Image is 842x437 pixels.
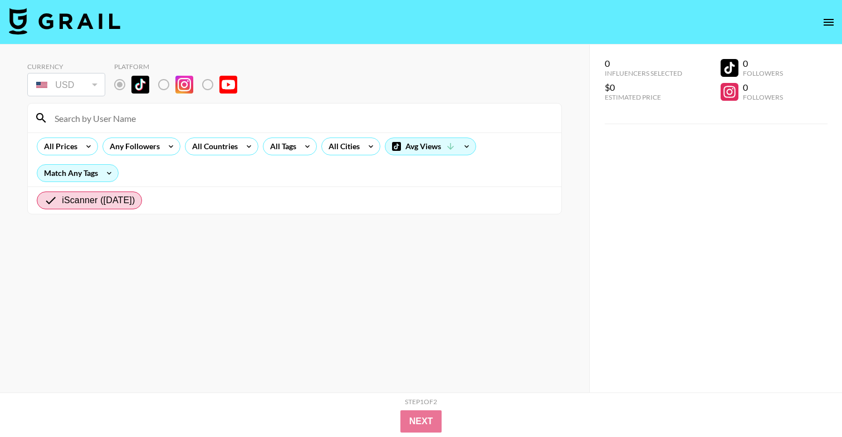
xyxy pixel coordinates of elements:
span: iScanner ([DATE]) [62,194,135,207]
div: Currency [27,62,105,71]
div: All Tags [263,138,298,155]
div: Any Followers [103,138,162,155]
div: Match Any Tags [37,165,118,181]
div: All Prices [37,138,80,155]
div: 0 [743,58,783,69]
img: TikTok [131,76,149,94]
img: YouTube [219,76,237,94]
input: Search by User Name [48,109,555,127]
img: Instagram [175,76,193,94]
div: All Countries [185,138,240,155]
button: open drawer [817,11,840,33]
div: Step 1 of 2 [405,397,437,406]
div: All Cities [322,138,362,155]
div: Estimated Price [605,93,682,101]
div: USD [30,75,103,95]
div: $0 [605,82,682,93]
div: List locked to TikTok. [114,73,246,96]
div: Influencers Selected [605,69,682,77]
div: Currency is locked to USD [27,71,105,99]
div: Platform [114,62,246,71]
button: Next [400,410,442,433]
div: 0 [605,58,682,69]
div: Followers [743,93,783,101]
iframe: Drift Widget Chat Controller [786,381,829,424]
div: Followers [743,69,783,77]
img: Grail Talent [9,8,120,35]
div: Avg Views [385,138,476,155]
div: 0 [743,82,783,93]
